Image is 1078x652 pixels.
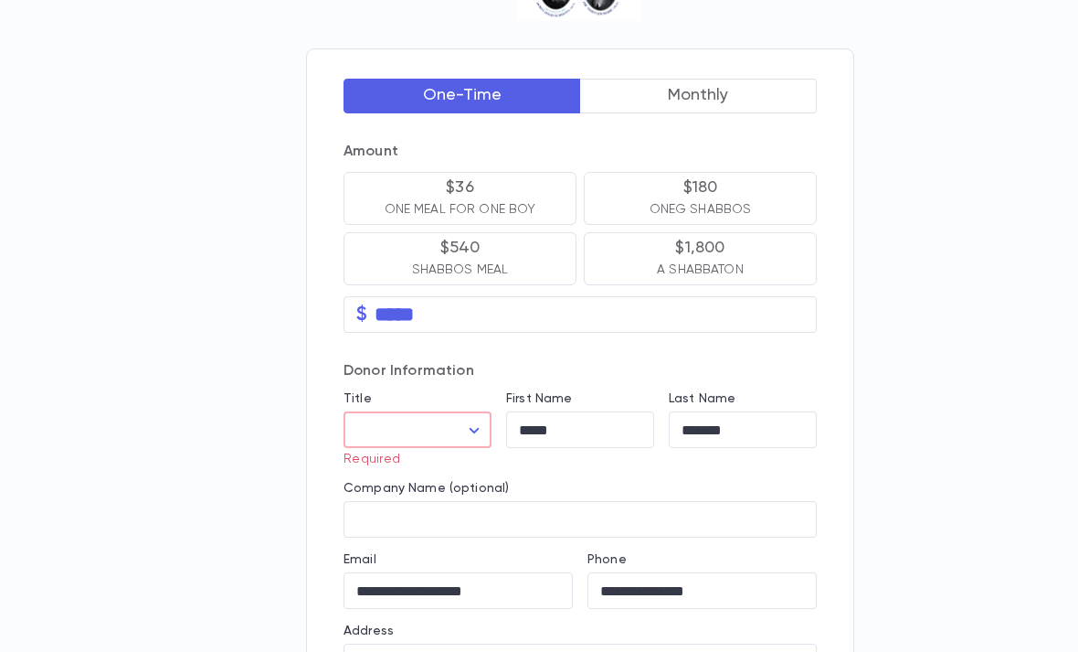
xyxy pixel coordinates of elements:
p: ONEG SHABBOS [650,200,752,219]
p: ONE MEAL FOR ONE BOY [385,200,536,219]
p: Donor Information [343,362,817,380]
button: Monthly [580,79,818,113]
button: $180ONEG SHABBOS [584,172,817,225]
p: SHABBOS MEAL [412,261,509,279]
p: $540 [440,239,481,257]
label: Company Name (optional) [343,481,509,496]
p: $180 [683,178,718,197]
p: $36 [446,178,474,197]
label: Last Name [669,391,735,406]
button: $36ONE MEAL FOR ONE BOY [343,172,576,225]
label: Phone [587,552,627,567]
label: Email [343,552,376,567]
p: Required [343,452,479,466]
p: Amount [343,143,817,161]
label: Address [343,624,394,638]
label: First Name [506,391,572,406]
button: One-Time [343,79,581,113]
div: ​ [343,412,491,448]
button: $540SHABBOS MEAL [343,232,576,285]
button: $1,800A SHABBATON [584,232,817,285]
p: A SHABBATON [657,261,744,279]
p: $1,800 [675,239,724,257]
label: Title [343,391,372,406]
p: $ [356,305,367,324]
